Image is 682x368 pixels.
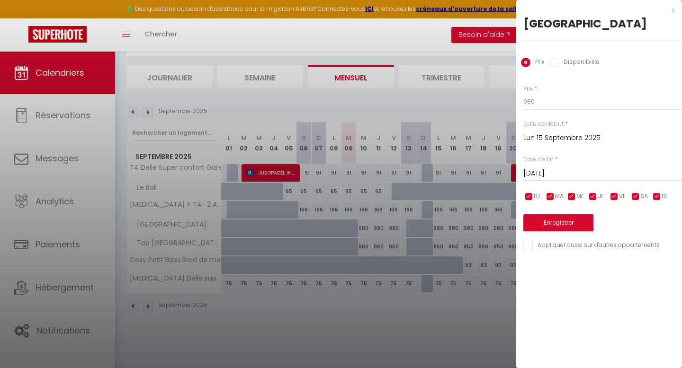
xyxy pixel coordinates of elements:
label: Disponibilité [559,58,600,68]
label: Prix [530,58,545,68]
label: Date de fin [523,155,554,164]
span: LU [534,192,540,201]
span: ME [576,192,584,201]
label: Date de début [523,120,564,129]
span: JE [598,192,604,201]
div: x [516,5,675,16]
button: Enregistrer [523,214,593,231]
span: MA [555,192,564,201]
label: Prix [523,85,533,94]
span: VE [619,192,626,201]
span: SA [640,192,648,201]
div: [GEOGRAPHIC_DATA] [523,16,675,31]
span: DI [662,192,667,201]
button: Ouvrir le widget de chat LiveChat [8,4,36,32]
